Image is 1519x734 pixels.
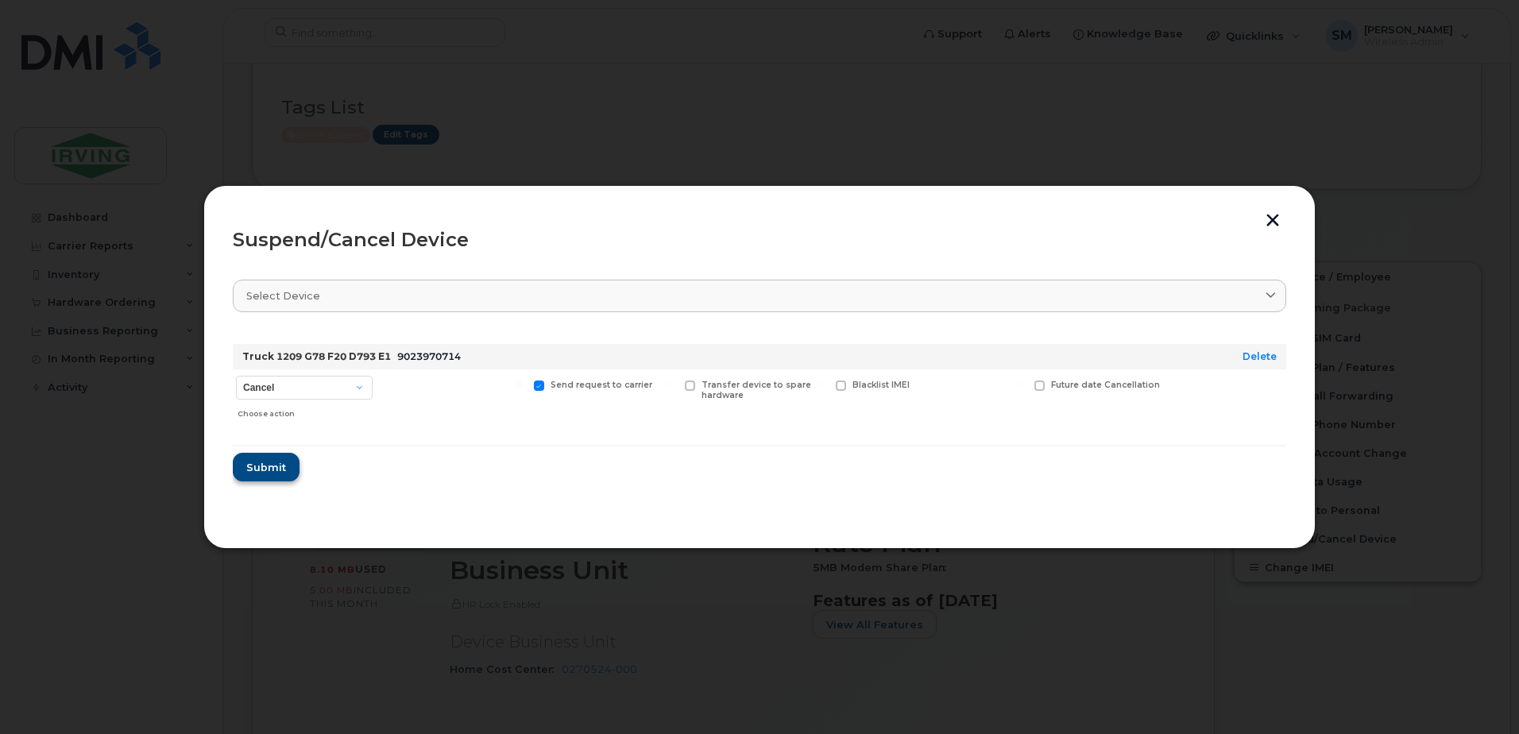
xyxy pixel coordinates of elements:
[233,453,300,481] button: Submit
[702,380,811,400] span: Transfer device to spare hardware
[1243,350,1277,362] a: Delete
[397,350,461,362] span: 9023970714
[1015,381,1023,388] input: Future date Cancellation
[246,460,286,475] span: Submit
[551,380,652,390] span: Send request to carrier
[1051,380,1160,390] span: Future date Cancellation
[852,380,910,390] span: Blacklist IMEI
[666,381,674,388] input: Transfer device to spare hardware
[515,381,523,388] input: Send request to carrier
[233,280,1286,312] a: Select device
[238,401,373,420] div: Choose action
[817,381,825,388] input: Blacklist IMEI
[246,288,320,303] span: Select device
[242,350,391,362] strong: Truck 1209 G78 F20 D793 E1
[233,230,1286,249] div: Suspend/Cancel Device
